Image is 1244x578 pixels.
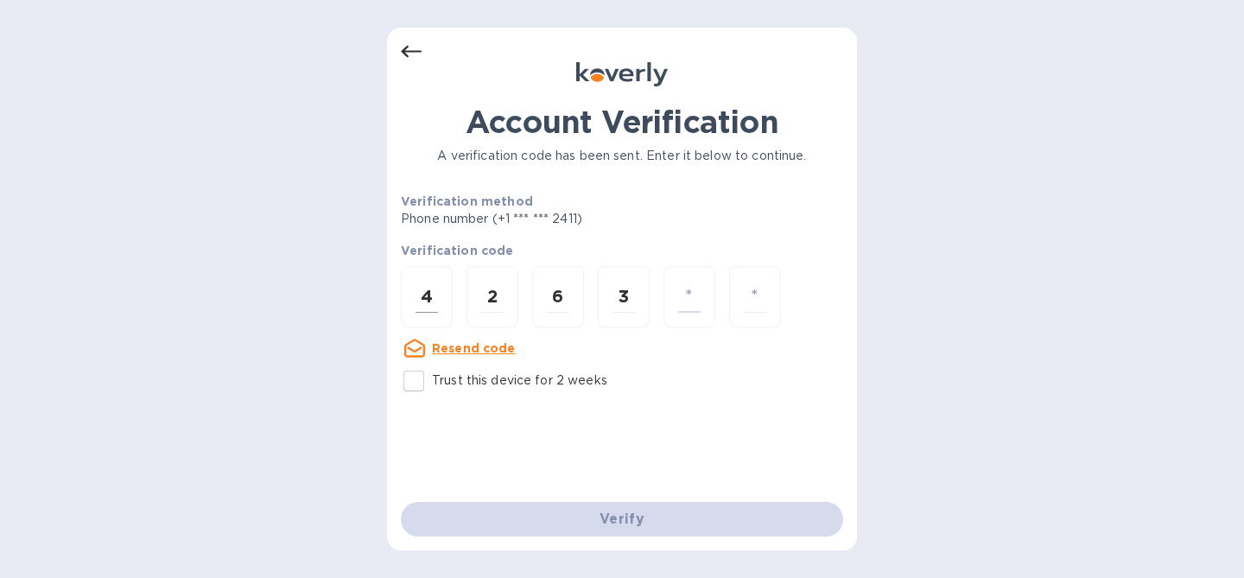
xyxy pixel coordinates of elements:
[432,372,607,390] p: Trust this device for 2 weeks
[401,104,843,140] h1: Account Verification
[401,147,843,165] p: A verification code has been sent. Enter it below to continue.
[401,194,533,208] b: Verification method
[432,341,516,355] u: Resend code
[401,242,843,259] p: Verification code
[401,210,714,228] p: Phone number (+1 *** *** 2411)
